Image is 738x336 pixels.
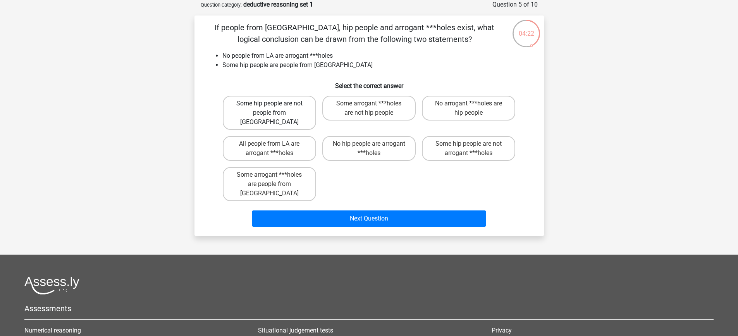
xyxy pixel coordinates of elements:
[322,136,416,161] label: No hip people are arrogant ***holes
[223,96,316,130] label: Some hip people are not people from [GEOGRAPHIC_DATA]
[512,19,541,38] div: 04:22
[222,51,532,60] li: No people from LA are arrogant ***holes
[422,96,515,121] label: No arrogant ***holes are hip people
[207,22,502,45] p: If people from [GEOGRAPHIC_DATA], hip people and arrogant ***holes exist, what logical conclusion...
[24,276,79,295] img: Assessly logo
[223,136,316,161] label: All people from LA are arrogant ***holes
[201,2,242,8] small: Question category:
[322,96,416,121] label: Some arrogant ***holes are not hip people
[492,327,512,334] a: Privacy
[207,76,532,90] h6: Select the correct answer
[422,136,515,161] label: Some hip people are not arrogant ***holes
[223,167,316,201] label: Some arrogant ***holes are people from [GEOGRAPHIC_DATA]
[258,327,333,334] a: Situational judgement tests
[243,1,313,8] strong: deductive reasoning set 1
[252,210,486,227] button: Next Question
[24,327,81,334] a: Numerical reasoning
[24,304,714,313] h5: Assessments
[222,60,532,70] li: Some hip people are people from [GEOGRAPHIC_DATA]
